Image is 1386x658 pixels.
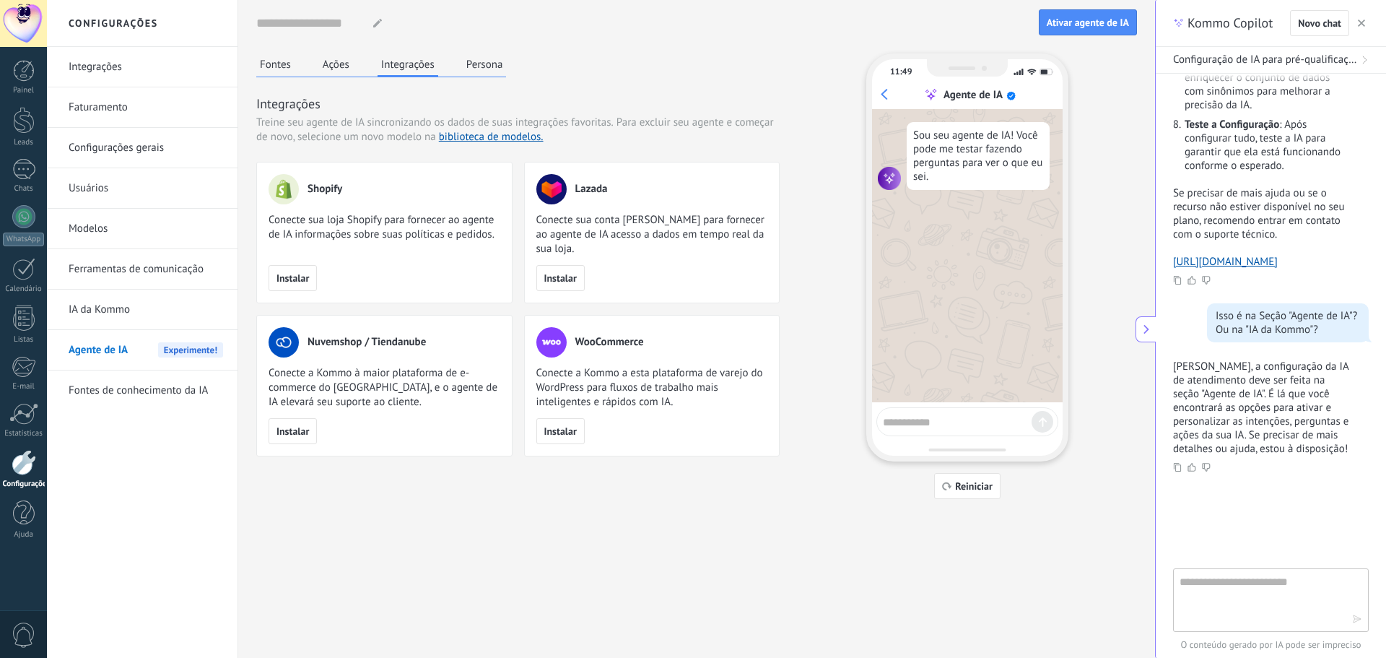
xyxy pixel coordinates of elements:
span: Conecte a Kommo à maior plataforma de e-commerce do [GEOGRAPHIC_DATA], e o agente de IA elevará s... [269,366,500,410]
p: [PERSON_NAME], a configuração da IA de atendimento deve ser feita na seção "Agente de IA". É lá q... [1173,360,1351,456]
a: Configurações gerais [69,128,223,168]
li: Agente de IA [47,330,237,371]
p: : Após configurar tudo, teste a IA para garantir que ela está funcionando conforme o esperado. [1185,118,1351,173]
button: Ações [319,53,353,75]
div: Leads [3,138,45,147]
span: Configuração de IA para pré-qualificação de leads na Kommo [1173,53,1357,67]
a: [URL][DOMAIN_NAME] [1173,255,1278,269]
li: IA da Kommo [47,290,237,330]
button: Instalar [536,418,585,444]
button: Novo chat [1290,10,1349,36]
span: Reiniciar [955,481,993,491]
div: Isso é na Seção "Agente de IA"? Ou na "IA da Kommo"? [1216,309,1360,337]
div: Chats [3,184,45,194]
strong: Teste a Configuração [1185,118,1279,131]
div: Sou seu agente de IA! Você pode me testar fazendo perguntas para ver o que eu sei. [907,122,1050,190]
button: Persona [463,53,507,75]
li: Ferramentas de comunicação [47,249,237,290]
a: Agente de IAExperimente! [69,330,223,371]
span: Lazada [575,182,608,196]
li: Modelos [47,209,237,249]
div: Configurações [3,480,45,489]
a: Faturamento [69,87,223,128]
span: Shopify [308,182,342,196]
li: Usuários [47,168,237,209]
span: O conteúdo gerado por IA pode ser impreciso [1173,638,1369,652]
span: Kommo Copilot [1187,14,1273,32]
span: Instalar [544,426,577,436]
div: WhatsApp [3,233,44,246]
div: E-mail [3,382,45,391]
a: Fontes de conhecimento da IA [69,371,223,411]
div: Painel [3,86,45,95]
a: Usuários [69,168,223,209]
p: : Considere ativar a função de enriquecer o conjunto de dados com sinônimos para melhorar a preci... [1185,43,1351,112]
a: IA da Kommo [69,290,223,330]
span: Instalar [276,273,309,283]
span: Experimente! [158,342,223,358]
li: Configurações gerais [47,128,237,168]
a: Integrações [69,47,223,87]
span: Para excluir seu agente e começar de novo, selecione um novo modelo na [256,116,774,144]
li: Integrações [47,47,237,87]
span: Treine seu agente de IA sincronizando os dados de suas integrações favoritas. [256,116,614,130]
li: Fontes de conhecimento da IA [47,371,237,410]
div: 11:49 [890,66,912,77]
a: Ferramentas de comunicação [69,249,223,290]
h3: Integrações [256,95,780,113]
li: Faturamento [47,87,237,128]
div: Calendário [3,285,45,294]
button: Instalar [269,265,317,291]
p: Se precisar de mais ajuda ou se o recurso não estiver disponível no seu plano, recomendo entrar e... [1173,186,1351,241]
button: Instalar [269,418,317,444]
div: Ajuda [3,530,45,540]
div: Listas [3,335,45,345]
span: Instalar [276,426,309,436]
span: Novo chat [1298,18,1341,28]
span: Instalar [544,273,577,283]
span: WooCommerce [575,335,644,350]
span: Agente de IA [69,330,128,371]
button: Configuração de IA para pré-qualificação de leads na Kommo [1156,47,1386,74]
div: Estatísticas [3,429,45,438]
button: Instalar [536,265,585,291]
span: Conecte a Kommo a esta plataforma de varejo do WordPress para fluxos de trabalho mais inteligente... [536,366,768,410]
img: agent icon [878,167,901,190]
button: Reiniciar [934,473,1001,499]
a: biblioteca de modelos. [439,130,544,144]
button: Fontes [256,53,295,75]
span: Ativar agente de IA [1047,17,1129,27]
button: Integrações [378,53,438,77]
span: Conecte sua loja Shopify para fornecer ao agente de IA informações sobre suas políticas e pedidos. [269,213,500,242]
a: Modelos [69,209,223,249]
span: Nuvemshop / Tiendanube [308,335,426,350]
span: Conecte sua conta [PERSON_NAME] para fornecer ao agente de IA acesso a dados em tempo real da sua... [536,213,768,256]
button: Ativar agente de IA [1039,9,1137,35]
div: Agente de IA [943,88,1003,102]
